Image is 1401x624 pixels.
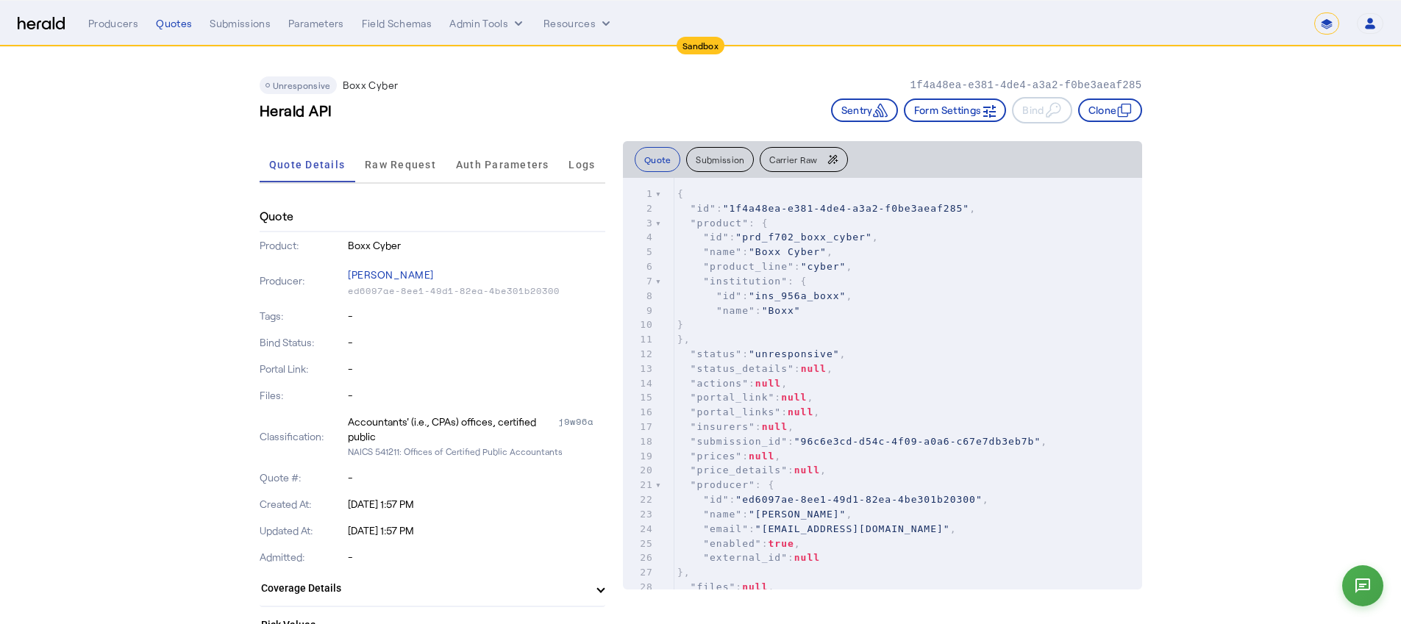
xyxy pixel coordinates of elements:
[904,98,1007,122] button: Form Settings
[769,155,817,164] span: Carrier Raw
[677,188,684,199] span: {
[703,509,742,520] span: "name"
[623,551,655,565] div: 26
[677,203,976,214] span: : ,
[703,494,729,505] span: "id"
[269,159,345,170] span: Quote Details
[348,265,605,285] p: [PERSON_NAME]
[762,421,788,432] span: null
[1078,98,1142,122] button: Clone
[677,232,879,243] span: : ,
[703,276,788,287] span: "institution"
[623,492,655,507] div: 22
[348,550,605,564] p: -
[703,538,761,549] span: "enabled"
[623,390,655,405] div: 15
[210,16,271,31] div: Submissions
[623,274,655,289] div: 7
[677,451,781,462] span: : ,
[788,406,813,417] span: null
[703,232,729,243] span: "id"
[260,429,346,444] p: Classification:
[677,523,957,534] span: : ,
[794,436,1041,447] span: "96c6e3cd-d54c-4f09-a0a6-c67e7db3eb7b"
[623,420,655,434] div: 17
[691,218,749,229] span: "product"
[691,406,782,417] span: "portal_links"
[831,98,898,122] button: Sentry
[623,463,655,478] div: 20
[677,581,775,592] span: : ,
[762,305,801,316] span: "Boxx"
[691,581,736,592] span: "files"
[677,567,691,578] span: },
[677,479,775,490] span: : {
[348,238,605,253] p: Boxx Cyber
[677,436,1047,447] span: : ,
[635,147,681,172] button: Quote
[623,347,655,362] div: 12
[749,246,827,257] span: "Boxx Cyber"
[623,216,655,231] div: 3
[568,159,595,170] span: Logs
[623,362,655,376] div: 13
[623,580,655,595] div: 28
[623,245,655,259] div: 5
[88,16,138,31] div: Producers
[348,388,605,403] p: -
[677,421,794,432] span: : ,
[623,449,655,464] div: 19
[365,159,436,170] span: Raw Request
[348,335,605,350] p: -
[348,444,605,459] p: NAICS 541211: Offices of Certified Public Accountants
[260,550,346,564] p: Admitted:
[677,334,691,345] span: },
[677,538,801,549] span: : ,
[677,37,724,54] div: Sandbox
[677,552,820,563] span: :
[260,100,332,121] h3: Herald API
[348,362,605,376] p: -
[623,478,655,492] div: 21
[723,203,969,214] span: "1f4a48ea-e381-4de4-a3a2-f0be3aeaf285"
[691,436,788,447] span: "submission_id"
[703,261,794,272] span: "product_line"
[677,246,833,257] span: : ,
[677,290,852,301] span: : ,
[623,259,655,274] div: 6
[1012,97,1072,123] button: Bind
[677,276,808,287] span: : {
[288,16,344,31] div: Parameters
[348,470,605,485] p: -
[742,581,768,592] span: null
[769,538,794,549] span: true
[749,348,840,359] span: "unresponsive"
[260,388,346,403] p: Files:
[677,509,852,520] span: : ,
[543,16,613,31] button: Resources dropdown menu
[691,203,716,214] span: "id"
[260,570,605,606] mat-expansion-panel-header: Coverage Details
[755,378,781,389] span: null
[623,178,1142,589] herald-code-block: quote
[260,497,346,512] p: Created At:
[749,290,846,301] span: "ins_956a_boxx"
[18,17,65,31] img: Herald Logo
[691,348,743,359] span: "status"
[260,207,294,225] h4: Quote
[735,232,871,243] span: "prd_f702_boxx_cyber"
[677,494,989,505] span: : ,
[677,392,813,403] span: : ,
[677,218,769,229] span: : {
[623,405,655,420] div: 16
[749,509,846,520] span: "[PERSON_NAME]"
[735,494,982,505] span: "ed6097ae-8ee1-49d1-82ea-4be301b20300"
[273,80,331,90] span: Unresponsive
[348,309,605,323] p: -
[677,348,846,359] span: : ,
[686,147,754,172] button: Submission
[623,304,655,318] div: 9
[348,497,605,512] p: [DATE] 1:57 PM
[703,523,749,534] span: "email"
[691,392,775,403] span: "portal_link"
